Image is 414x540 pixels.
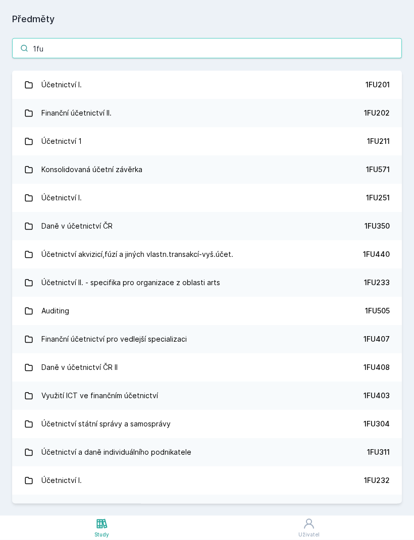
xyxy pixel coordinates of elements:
[41,329,187,349] div: Finanční účetnictví pro vedlejší specializaci
[12,268,402,297] a: Účetnictví II. - specifika pro organizace z oblasti arts 1FU233
[366,193,390,203] div: 1FU251
[366,165,390,175] div: 1FU571
[12,240,402,268] a: Účetnictví akvizicí,fúzí a jiných vlastn.transakcí-vyš.účet. 1FU440
[364,419,390,429] div: 1FU304
[364,278,390,288] div: 1FU233
[12,38,402,59] input: Název nebo ident předmětu…
[12,382,402,410] a: Využití ICT ve finančním účetnictví 1FU403
[41,188,82,208] div: Účetnictví I.
[41,499,99,519] div: Speciální seminář
[12,71,402,99] a: Účetnictví I. 1FU201
[41,75,82,95] div: Účetnictví I.
[41,301,69,321] div: Auditing
[364,391,390,401] div: 1FU403
[298,531,320,538] div: Uživatel
[41,131,82,151] div: Účetnictví 1
[364,362,390,372] div: 1FU408
[12,212,402,240] a: Daně v účetnictví ČR 1FU350
[41,470,82,491] div: Účetnictví I.
[364,108,390,118] div: 1FU202
[363,249,390,259] div: 1FU440
[12,438,402,466] a: Účetnictví a daně individuálního podnikatele 1FU311
[41,103,112,123] div: Finanční účetnictví II.
[41,386,158,406] div: Využití ICT ve finančním účetnictví
[41,216,113,236] div: Daně v účetnictví ČR
[12,127,402,155] a: Účetnictví 1 1FU211
[364,475,390,485] div: 1FU232
[12,297,402,325] a: Auditing 1FU505
[12,99,402,127] a: Finanční účetnictví II. 1FU202
[364,334,390,344] div: 1FU407
[12,184,402,212] a: Účetnictví I. 1FU251
[12,495,402,523] a: Speciální seminář 1FU561
[94,531,109,538] div: Study
[41,414,171,434] div: Účetnictví státní správy a samosprávy
[366,80,390,90] div: 1FU201
[12,12,402,26] h1: Předměty
[365,306,390,316] div: 1FU505
[365,221,390,231] div: 1FU350
[41,357,118,377] div: Daně v účetnictví ČR II
[41,442,191,462] div: Účetnictví a daně individuálního podnikatele
[367,136,390,146] div: 1FU211
[12,410,402,438] a: Účetnictví státní správy a samosprávy 1FU304
[41,159,142,180] div: Konsolidovaná účetní závěrka
[12,466,402,495] a: Účetnictví I. 1FU232
[41,244,233,264] div: Účetnictví akvizicí,fúzí a jiných vlastn.transakcí-vyš.účet.
[12,155,402,184] a: Konsolidovaná účetní závěrka 1FU571
[367,447,390,457] div: 1FU311
[12,353,402,382] a: Daně v účetnictví ČR II 1FU408
[41,273,220,293] div: Účetnictví II. - specifika pro organizace z oblasti arts
[12,325,402,353] a: Finanční účetnictví pro vedlejší specializaci 1FU407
